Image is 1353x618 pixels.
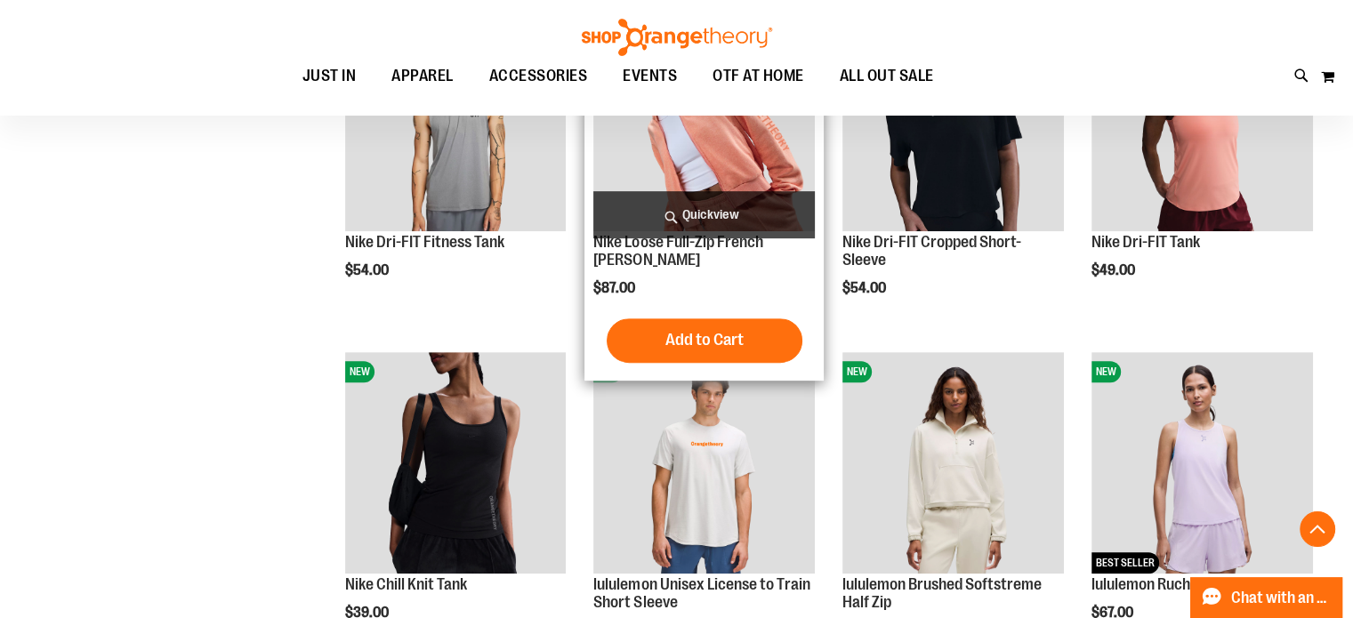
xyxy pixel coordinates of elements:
[584,1,824,380] div: product
[713,56,804,96] span: OTF AT HOME
[1091,10,1313,234] a: Nike Dri-FIT TankNEW
[842,575,1042,611] a: lululemon Brushed Softstreme Half Zip
[1300,511,1335,547] button: Back To Top
[1091,262,1138,278] span: $49.00
[1091,352,1313,576] a: lululemon Ruched Racerback TankNEWBEST SELLER
[842,280,889,296] span: $54.00
[607,318,802,363] button: Add to Cart
[1091,361,1121,382] span: NEW
[593,575,809,611] a: lululemon Unisex License to Train Short Sleeve
[1091,233,1200,251] a: Nike Dri-FIT Tank
[593,233,762,269] a: Nike Loose Full-Zip French [PERSON_NAME]
[1190,577,1343,618] button: Chat with an Expert
[345,233,504,251] a: Nike Dri-FIT Fitness Tank
[336,1,576,324] div: product
[623,56,677,96] span: EVENTS
[593,191,815,238] a: Quickview
[840,56,934,96] span: ALL OUT SALE
[1083,1,1322,324] div: product
[1231,590,1332,606] span: Chat with an Expert
[842,361,872,382] span: NEW
[1091,552,1159,574] span: BEST SELLER
[345,262,391,278] span: $54.00
[665,330,744,349] span: Add to Cart
[1091,10,1313,231] img: Nike Dri-FIT Tank
[345,352,567,576] a: Nike Chill Knit TankNEW
[391,56,454,96] span: APPAREL
[842,352,1064,574] img: lululemon Brushed Softstreme Half Zip
[593,280,638,296] span: $87.00
[842,233,1021,269] a: Nike Dri-FIT Cropped Short-Sleeve
[593,352,815,576] a: lululemon Unisex License to Train Short SleeveNEW
[345,10,567,231] img: Nike Dri-FIT Fitness Tank
[345,352,567,574] img: Nike Chill Knit Tank
[842,10,1064,234] a: Nike Dri-FIT Cropped Short-SleeveNEW
[842,352,1064,576] a: lululemon Brushed Softstreme Half ZipNEW
[1091,575,1312,593] a: lululemon Ruched Racerback Tank
[302,56,357,96] span: JUST IN
[593,10,815,234] a: Nike Loose Full-Zip French Terry HoodieNEW
[345,361,374,382] span: NEW
[579,19,775,56] img: Shop Orangetheory
[345,575,467,593] a: Nike Chill Knit Tank
[345,10,567,234] a: Nike Dri-FIT Fitness TankNEW
[1091,352,1313,574] img: lululemon Ruched Racerback Tank
[593,352,815,574] img: lululemon Unisex License to Train Short Sleeve
[834,1,1073,341] div: product
[593,10,815,231] img: Nike Loose Full-Zip French Terry Hoodie
[842,10,1064,231] img: Nike Dri-FIT Cropped Short-Sleeve
[489,56,588,96] span: ACCESSORIES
